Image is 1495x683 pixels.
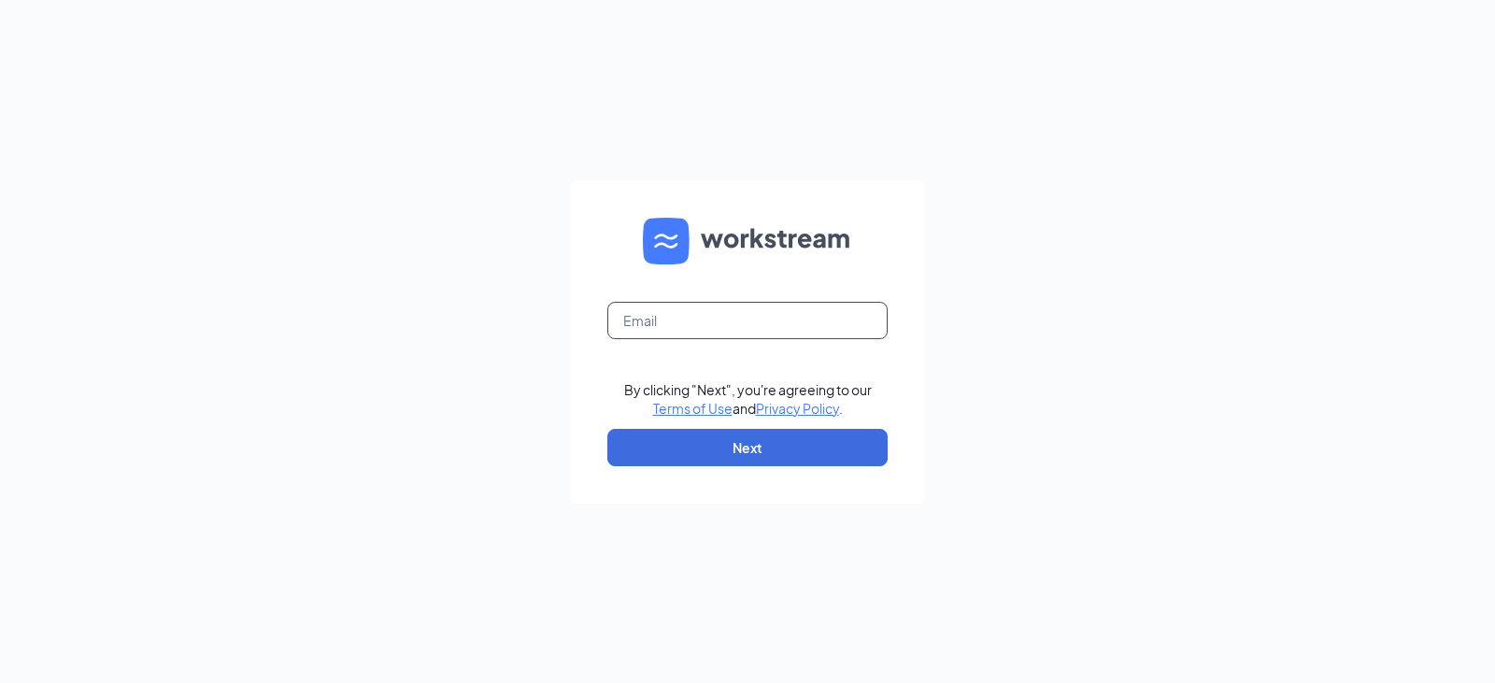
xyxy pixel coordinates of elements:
img: WS logo and Workstream text [643,218,852,264]
a: Privacy Policy [756,400,839,417]
div: By clicking "Next", you're agreeing to our and . [624,380,872,418]
input: Email [607,302,888,339]
button: Next [607,429,888,466]
a: Terms of Use [653,400,733,417]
